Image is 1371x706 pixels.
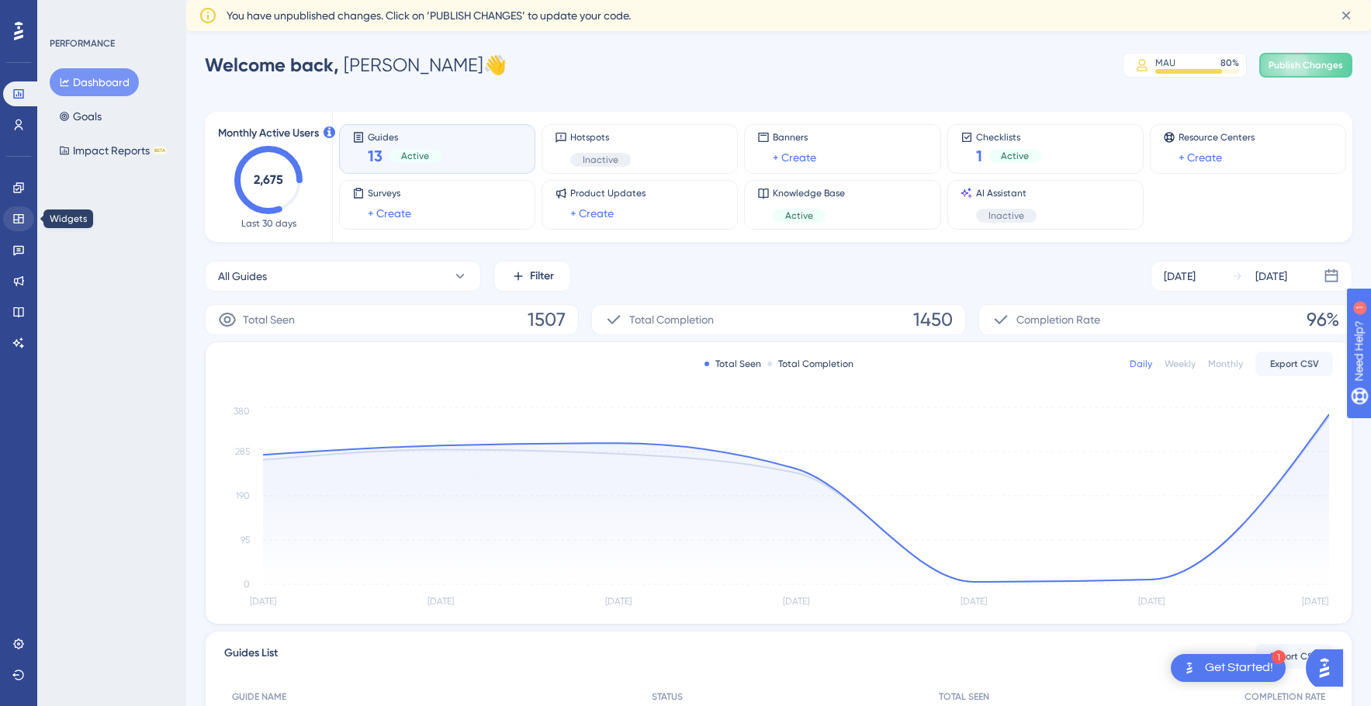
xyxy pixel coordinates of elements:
button: Publish Changes [1259,53,1352,78]
tspan: 0 [244,579,250,590]
div: PERFORMANCE [50,37,115,50]
span: Export CSV [1270,358,1319,370]
div: Daily [1130,358,1152,370]
button: Export CSV [1255,644,1333,669]
a: + Create [570,204,614,223]
span: Guides [368,131,441,142]
a: + Create [1179,148,1222,167]
span: GUIDE NAME [232,690,286,703]
img: launcher-image-alternative-text [1180,659,1199,677]
button: Impact ReportsBETA [50,137,176,164]
button: Filter [493,261,571,292]
span: Surveys [368,187,411,199]
span: 1 [976,145,982,167]
span: 13 [368,145,383,167]
span: Completion Rate [1016,310,1100,329]
span: STATUS [652,690,683,703]
span: Inactive [988,209,1024,222]
span: Welcome back, [205,54,339,76]
span: COMPLETION RATE [1245,690,1325,703]
span: Inactive [583,154,618,166]
button: Dashboard [50,68,139,96]
tspan: [DATE] [961,596,987,607]
div: 1 [1272,650,1286,664]
span: Active [401,150,429,162]
div: Weekly [1165,358,1196,370]
a: + Create [773,148,816,167]
a: + Create [368,204,411,223]
span: You have unpublished changes. Click on ‘PUBLISH CHANGES’ to update your code. [227,6,631,25]
tspan: [DATE] [1302,596,1328,607]
tspan: [DATE] [783,596,809,607]
div: MAU [1155,57,1175,69]
span: Active [1001,150,1029,162]
button: Export CSV [1255,351,1333,376]
tspan: 190 [236,490,250,501]
button: Goals [50,102,111,130]
div: 80 % [1220,57,1239,69]
span: Banners [773,131,816,144]
span: Total Completion [629,310,714,329]
div: 1 [108,8,113,20]
span: Knowledge Base [773,187,845,199]
span: All Guides [218,267,267,286]
span: Resource Centers [1179,131,1255,144]
span: Active [785,209,813,222]
div: [DATE] [1164,267,1196,286]
span: Filter [530,267,554,286]
span: Need Help? [36,4,97,22]
div: Total Completion [767,358,853,370]
span: 1450 [913,307,953,332]
span: Hotspots [570,131,631,144]
tspan: [DATE] [1138,596,1165,607]
span: AI Assistant [976,187,1037,199]
div: Monthly [1208,358,1243,370]
span: 96% [1307,307,1339,332]
div: Open Get Started! checklist, remaining modules: 1 [1171,654,1286,682]
span: Product Updates [570,187,646,199]
button: All Guides [205,261,481,292]
span: Export CSV [1270,650,1319,663]
tspan: [DATE] [605,596,632,607]
tspan: [DATE] [250,596,276,607]
tspan: 95 [241,535,250,545]
span: Publish Changes [1269,59,1343,71]
span: Guides List [224,644,278,669]
text: 2,675 [254,172,283,187]
iframe: UserGuiding AI Assistant Launcher [1306,645,1352,691]
tspan: [DATE] [428,596,454,607]
div: Get Started! [1205,659,1273,677]
span: 1507 [528,307,566,332]
div: Total Seen [705,358,761,370]
div: [DATE] [1255,267,1287,286]
div: BETA [153,147,167,154]
tspan: 285 [235,446,250,457]
span: Checklists [976,131,1041,142]
tspan: 380 [234,406,250,417]
span: Monthly Active Users [218,124,319,143]
div: [PERSON_NAME] 👋 [205,53,507,78]
span: Last 30 days [241,217,296,230]
span: Total Seen [243,310,295,329]
span: TOTAL SEEN [939,690,989,703]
